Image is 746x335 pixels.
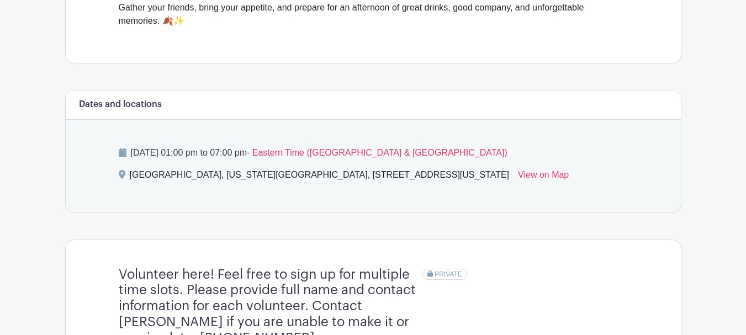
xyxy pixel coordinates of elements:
[79,99,162,110] h6: Dates and locations
[130,168,510,186] div: [GEOGRAPHIC_DATA], [US_STATE][GEOGRAPHIC_DATA], [STREET_ADDRESS][US_STATE]
[119,146,628,159] p: [DATE] 01:00 pm to 07:00 pm
[435,270,462,278] span: PRIVATE
[247,148,507,157] span: - Eastern Time ([GEOGRAPHIC_DATA] & [GEOGRAPHIC_DATA])
[518,168,569,186] a: View on Map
